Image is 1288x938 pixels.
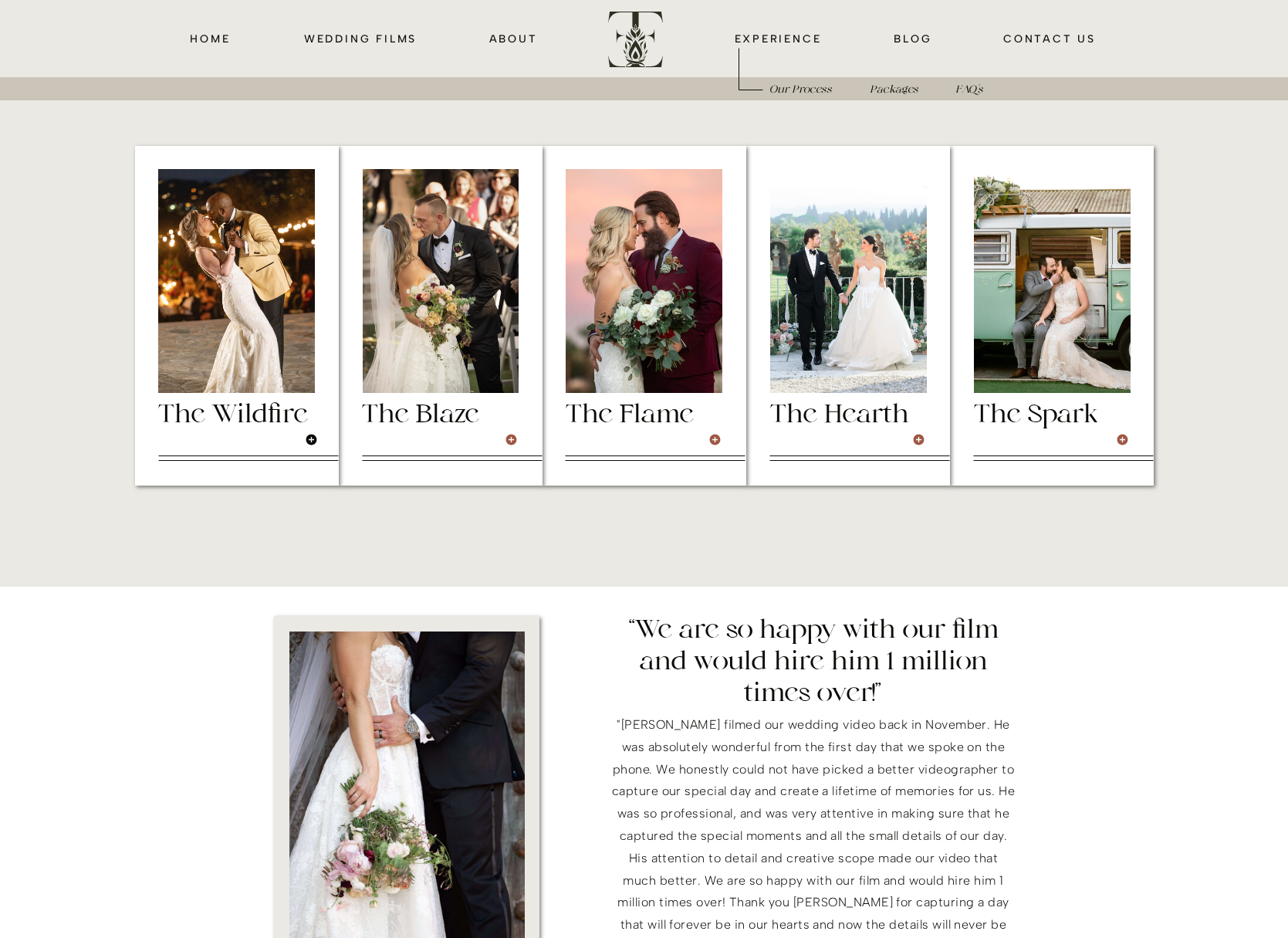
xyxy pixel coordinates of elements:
a: The Flame [566,401,722,427]
a: blog [894,29,933,47]
i: FAQ's [955,84,982,96]
a: about [488,29,539,47]
i: Our Process [769,84,832,96]
a: EXPERIENCE [732,29,825,47]
i: Packages [870,84,918,96]
a: HOME [188,29,233,47]
a: The Hearth [770,401,927,427]
p: “We are so happy with our film and would hire him 1 million times over!” [606,616,1022,707]
a: Packages [863,80,926,98]
a: The Wildfire [158,401,315,427]
a: The Spark [974,401,1131,427]
a: Our Process [769,80,836,98]
a: The Blaze [362,401,519,427]
a: CONTACT us [1002,29,1098,47]
a: FAQ's [953,80,986,98]
a: wedding films [302,29,420,47]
